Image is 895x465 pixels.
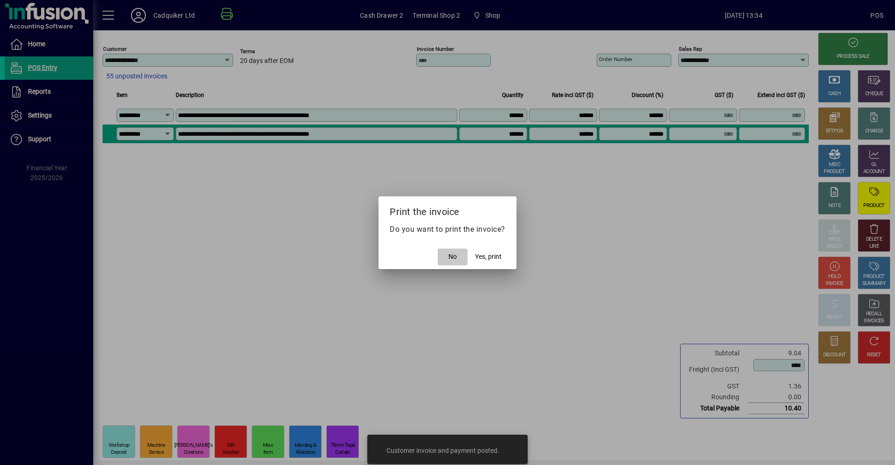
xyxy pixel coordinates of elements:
[379,196,516,223] h2: Print the invoice
[471,249,505,265] button: Yes, print
[438,249,468,265] button: No
[390,224,505,235] p: Do you want to print the invoice?
[475,252,502,262] span: Yes, print
[448,252,457,262] span: No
